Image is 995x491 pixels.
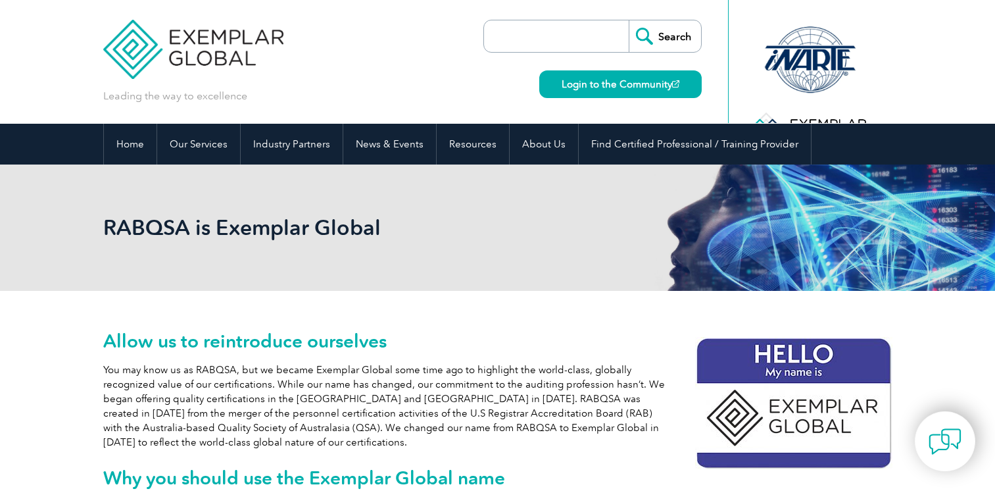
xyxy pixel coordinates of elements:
input: Search [629,20,701,52]
img: contact-chat.png [929,425,961,458]
h2: Why you should use the Exemplar Global name [103,467,892,488]
p: You may know us as RABQSA, but we became Exemplar Global some time ago to highlight the world-cla... [103,363,892,450]
a: Find Certified Professional / Training Provider [579,124,811,165]
h2: RABQSA is Exemplar Global [103,217,656,238]
img: open_square.png [672,80,679,88]
a: Resources [437,124,509,165]
a: Industry Partners [241,124,343,165]
a: About Us [510,124,578,165]
a: Login to the Community [539,70,702,98]
a: News & Events [343,124,436,165]
a: Our Services [157,124,240,165]
a: Home [104,124,157,165]
p: Leading the way to excellence [103,89,247,103]
h2: Allow us to reintroduce ourselves [103,330,892,351]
